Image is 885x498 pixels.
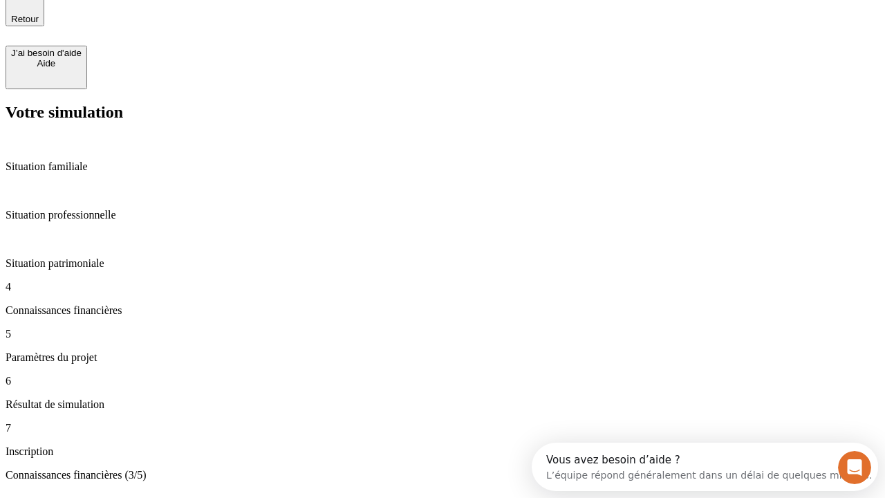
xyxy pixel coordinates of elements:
p: Résultat de simulation [6,398,879,411]
div: L’équipe répond généralement dans un délai de quelques minutes. [15,23,340,37]
p: Situation professionnelle [6,209,879,221]
p: Connaissances financières (3/5) [6,469,879,481]
p: 5 [6,328,879,340]
div: Aide [11,58,82,68]
p: 6 [6,375,879,387]
p: 7 [6,422,879,434]
span: Retour [11,14,39,24]
p: Paramètres du projet [6,351,879,364]
p: Situation patrimoniale [6,257,879,270]
div: Vous avez besoin d’aide ? [15,12,340,23]
div: J’ai besoin d'aide [11,48,82,58]
p: Situation familiale [6,160,879,173]
p: Connaissances financières [6,304,879,317]
h2: Votre simulation [6,103,879,122]
p: Inscription [6,445,879,458]
div: Ouvrir le Messenger Intercom [6,6,381,44]
iframe: Intercom live chat [838,451,871,484]
iframe: Intercom live chat discovery launcher [532,443,878,491]
button: J’ai besoin d'aideAide [6,46,87,89]
p: 4 [6,281,879,293]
